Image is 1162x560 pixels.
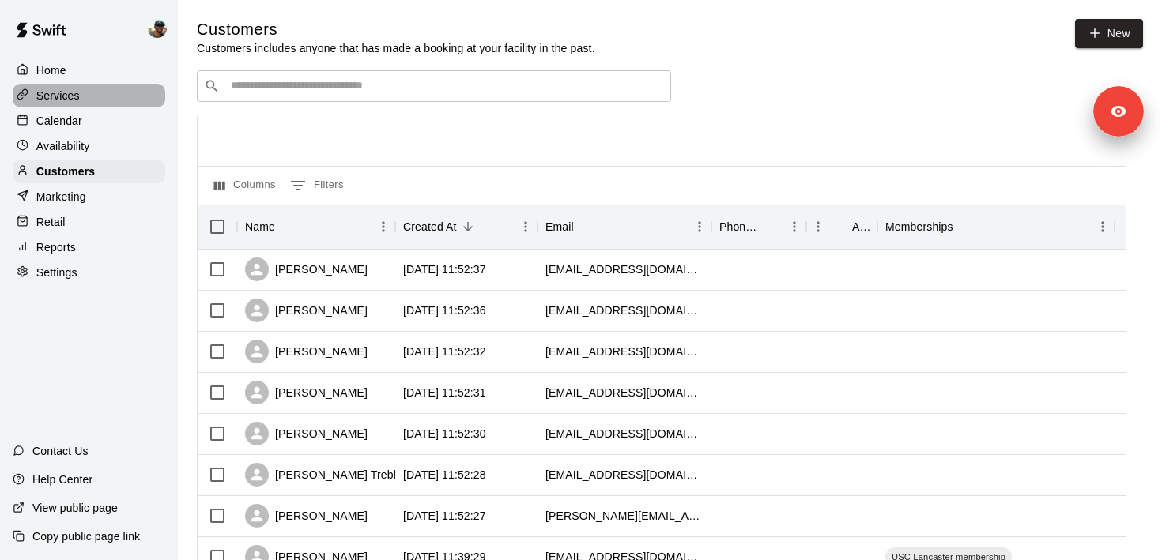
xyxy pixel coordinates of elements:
div: [PERSON_NAME] [245,340,368,363]
div: matt.treble@cushwake.com [545,467,704,483]
p: Availability [36,138,90,154]
p: View public page [32,500,118,516]
div: Created At [395,205,538,249]
a: Availability [13,134,165,158]
button: Menu [783,215,806,239]
a: Calendar [13,109,165,133]
div: 2025-08-19 11:52:37 [403,261,486,277]
div: Phone Number [711,205,806,249]
p: Retail [36,214,66,230]
div: maxpetri_2030@yahoo.com [545,426,704,442]
div: Memberships [877,205,1115,249]
div: dpbigg@gmail.com [545,303,704,318]
p: Home [36,62,66,78]
div: [PERSON_NAME] [245,257,368,281]
button: Sort [457,216,479,238]
div: Ben Boykin [145,13,178,44]
div: ssjones5@hotmail.com [545,385,704,400]
div: bethany@arogacare.com [545,508,704,524]
div: Search customers by name or email [197,70,671,102]
div: Phone Number [719,205,760,249]
img: Ben Boykin [148,19,167,38]
button: Menu [806,215,830,239]
div: brit.marie86@gmail.com [545,344,704,359]
button: Sort [953,216,975,238]
button: Sort [830,216,852,238]
div: 2025-08-19 11:52:30 [403,426,486,442]
div: Created At [403,205,457,249]
a: Marketing [13,185,165,209]
div: 2025-08-19 11:52:36 [403,303,486,318]
div: [PERSON_NAME] [245,299,368,322]
a: Home [13,58,165,82]
div: athanielladen@gmail.com [545,261,704,277]
button: Select columns [210,173,280,198]
button: Sort [760,216,783,238]
p: Contact Us [32,443,89,459]
div: Memberships [885,205,953,249]
div: [PERSON_NAME] [245,422,368,445]
p: Reports [36,239,76,255]
div: 2025-08-19 11:52:32 [403,344,486,359]
div: Age [852,205,870,249]
p: Settings [36,265,77,280]
p: Help Center [32,472,92,487]
div: 2025-08-19 11:52:31 [403,385,486,400]
div: Email [545,205,574,249]
a: Retail [13,210,165,234]
button: Menu [688,215,711,239]
a: Customers [13,160,165,183]
p: Customers [36,163,95,179]
div: Name [245,205,275,249]
p: Customers includes anyone that has made a booking at your facility in the past. [197,40,595,56]
div: Age [806,205,877,249]
p: Marketing [36,189,86,205]
button: Sort [574,216,596,238]
button: Sort [275,216,297,238]
button: Menu [1091,215,1115,239]
button: Show filters [286,173,348,198]
div: [PERSON_NAME] [245,504,368,528]
a: New [1075,19,1143,48]
div: 2025-08-19 11:52:27 [403,508,486,524]
div: Email [538,205,711,249]
div: Name [237,205,395,249]
p: Services [36,88,80,103]
h5: Customers [197,19,595,40]
a: Settings [13,261,165,284]
div: [PERSON_NAME] [245,381,368,404]
p: Copy public page link [32,528,140,544]
a: Services [13,84,165,107]
button: Menu [372,215,395,239]
a: Reports [13,235,165,259]
p: Calendar [36,113,82,129]
button: Menu [514,215,538,239]
div: 2025-08-19 11:52:28 [403,467,486,483]
div: [PERSON_NAME] Treble [245,463,402,487]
